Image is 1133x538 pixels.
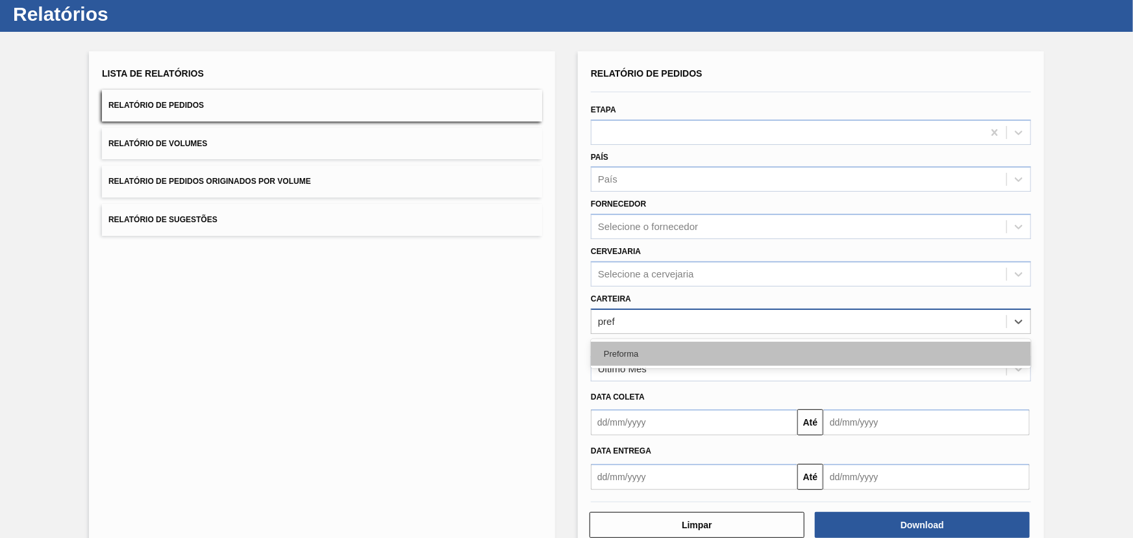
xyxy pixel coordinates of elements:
[591,409,797,435] input: dd/mm/yyyy
[108,177,311,186] span: Relatório de Pedidos Originados por Volume
[591,464,797,490] input: dd/mm/yyyy
[102,68,204,79] span: Lista de Relatórios
[598,174,617,185] div: País
[591,446,651,455] span: Data entrega
[102,166,542,198] button: Relatório de Pedidos Originados por Volume
[591,199,646,209] label: Fornecedor
[598,268,694,279] div: Selecione a cervejaria
[591,105,616,114] label: Etapa
[591,392,645,402] span: Data coleta
[591,294,631,303] label: Carteira
[591,68,703,79] span: Relatório de Pedidos
[591,153,608,162] label: País
[815,512,1030,538] button: Download
[797,464,823,490] button: Até
[823,464,1030,490] input: dd/mm/yyyy
[102,90,542,122] button: Relatório de Pedidos
[797,409,823,435] button: Até
[108,215,218,224] span: Relatório de Sugestões
[591,247,641,256] label: Cervejaria
[590,512,804,538] button: Limpar
[102,204,542,236] button: Relatório de Sugestões
[13,6,243,21] h1: Relatórios
[598,222,698,233] div: Selecione o fornecedor
[823,409,1030,435] input: dd/mm/yyyy
[108,139,207,148] span: Relatório de Volumes
[598,363,647,374] div: Último Mês
[591,342,1031,366] div: Preforma
[108,101,204,110] span: Relatório de Pedidos
[102,128,542,160] button: Relatório de Volumes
